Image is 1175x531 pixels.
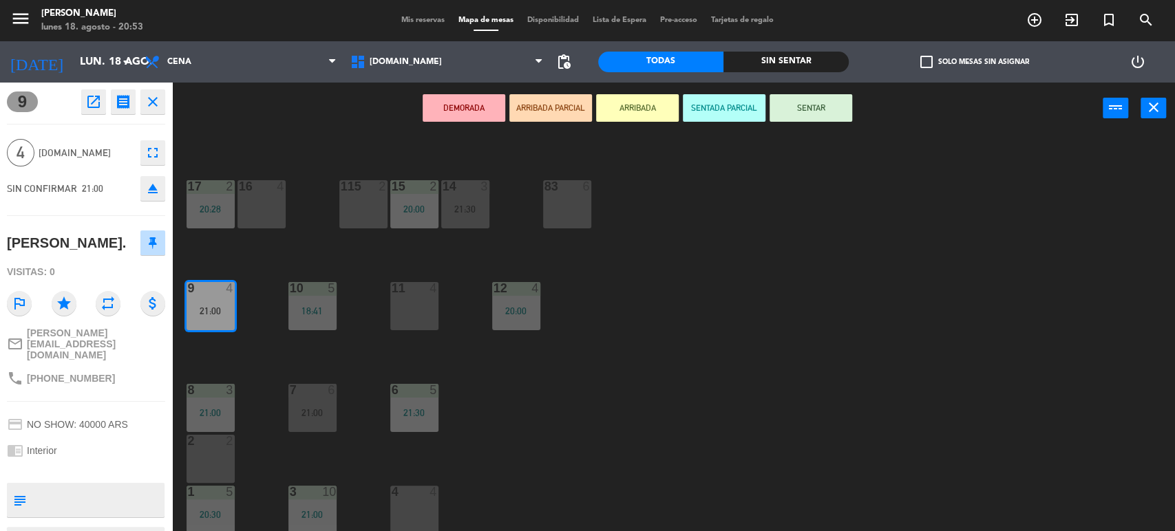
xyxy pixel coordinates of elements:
[653,17,704,24] span: Pre-acceso
[290,384,290,396] div: 7
[187,306,235,316] div: 21:00
[7,442,23,459] i: chrome_reader_mode
[226,435,234,447] div: 2
[145,94,161,110] i: close
[1145,99,1162,116] i: close
[277,180,285,193] div: 4
[423,94,505,122] button: DEMORADA
[480,180,489,193] div: 3
[140,89,165,114] button: close
[920,56,1028,68] label: Solo mesas sin asignar
[288,408,337,418] div: 21:00
[85,94,102,110] i: open_in_new
[7,183,77,194] span: SIN CONFIRMAR
[379,180,387,193] div: 2
[704,17,781,24] span: Tarjetas de regalo
[492,306,540,316] div: 20:00
[1026,12,1043,28] i: add_circle_outline
[188,486,189,498] div: 1
[288,306,337,316] div: 18:41
[390,204,438,214] div: 20:00
[41,21,143,34] div: lunes 18. agosto - 20:53
[27,373,115,384] span: [PHONE_NUMBER]
[41,7,143,21] div: [PERSON_NAME]
[27,419,128,430] span: NO SHOW: 40000 ARS
[145,144,161,161] i: fullscreen
[10,8,31,34] button: menu
[39,145,134,161] span: [DOMAIN_NAME]
[7,416,23,433] i: credit_card
[52,291,76,316] i: star
[187,510,235,519] div: 20:30
[1129,54,1145,70] i: power_settings_new
[7,260,165,284] div: Visitas: 0
[188,384,189,396] div: 8
[226,384,234,396] div: 3
[288,510,337,519] div: 21:00
[441,204,489,214] div: 21:30
[188,180,189,193] div: 17
[290,486,290,498] div: 3
[598,52,723,72] div: Todas
[1108,99,1124,116] i: power_input
[328,384,336,396] div: 6
[390,408,438,418] div: 21:30
[770,94,852,122] button: SENTAR
[582,180,591,193] div: 6
[290,282,290,294] div: 10
[27,445,57,456] span: Interior
[430,486,438,498] div: 4
[82,183,103,194] span: 21:00
[531,282,540,294] div: 4
[7,336,23,352] i: mail_outline
[81,89,106,114] button: open_in_new
[328,282,336,294] div: 5
[723,52,849,72] div: Sin sentar
[452,17,520,24] span: Mapa de mesas
[111,89,136,114] button: receipt
[7,139,34,166] span: 4
[140,176,165,201] button: eject
[322,486,336,498] div: 10
[12,492,27,508] i: subject
[188,435,189,447] div: 2
[683,94,765,122] button: SENTADA PARCIAL
[1101,12,1117,28] i: turned_in_not
[187,408,235,418] div: 21:00
[187,204,235,214] div: 20:28
[27,327,165,360] span: [PERSON_NAME][EMAIL_ADDRESS][DOMAIN_NAME]
[1103,98,1128,118] button: power_input
[226,282,234,294] div: 4
[115,94,131,110] i: receipt
[140,140,165,165] button: fullscreen
[370,57,442,67] span: [DOMAIN_NAME]
[188,282,189,294] div: 9
[1141,98,1166,118] button: close
[96,291,120,316] i: repeat
[430,180,438,193] div: 2
[10,8,31,29] i: menu
[239,180,240,193] div: 16
[1138,12,1154,28] i: search
[167,57,191,67] span: Cena
[226,486,234,498] div: 5
[596,94,679,122] button: ARRIBADA
[7,232,126,254] div: [PERSON_NAME].
[509,94,592,122] button: ARRIBADA PARCIAL
[7,291,32,316] i: outlined_flag
[7,91,38,112] span: 9
[430,282,438,294] div: 4
[140,291,165,316] i: attach_money
[430,384,438,396] div: 5
[226,180,234,193] div: 2
[7,370,23,387] i: phone
[586,17,653,24] span: Lista de Espera
[394,17,452,24] span: Mis reservas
